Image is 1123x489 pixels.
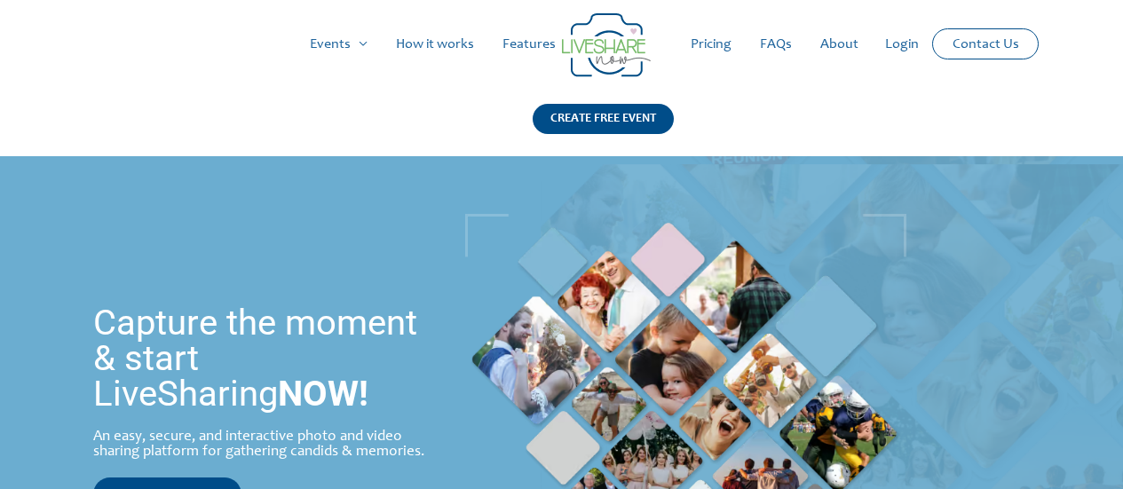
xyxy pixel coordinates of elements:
h1: Capture the moment & start LiveSharing [93,305,444,412]
strong: NOW! [278,373,368,414]
a: Events [296,16,382,73]
a: FAQs [746,16,806,73]
a: Login [871,16,933,73]
a: About [806,16,873,73]
a: Features [488,16,570,73]
a: Contact Us [938,29,1033,59]
img: Group 14 | Live Photo Slideshow for Events | Create Free Events Album for Any Occasion [562,13,651,77]
a: How it works [382,16,488,73]
a: Pricing [676,16,746,73]
a: CREATE FREE EVENT [533,104,674,156]
div: CREATE FREE EVENT [533,104,674,134]
div: An easy, secure, and interactive photo and video sharing platform for gathering candids & memories. [93,430,444,460]
nav: Site Navigation [31,16,1092,73]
